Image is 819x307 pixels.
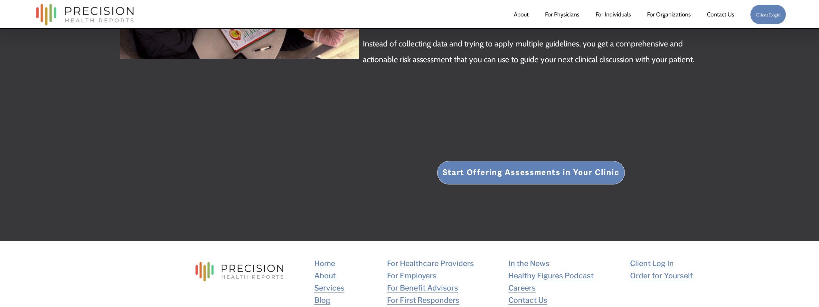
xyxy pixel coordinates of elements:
a: For Employers [387,270,437,282]
a: About [514,8,529,21]
a: Contact Us [508,294,547,306]
a: Careers [508,282,536,294]
a: Blog [314,294,330,306]
a: folder dropdown [647,8,691,21]
a: Services [314,282,344,294]
a: Client Log In [630,257,674,270]
a: For Physicians [545,8,579,21]
a: Healthy Figures Podcast [508,270,594,282]
a: For Benefit Advisors [387,282,458,294]
iframe: Chat Widget [787,276,819,307]
a: Order for Yourself [630,270,693,282]
a: Home [314,257,335,270]
p: Instead of collecting data and trying to apply multiple guidelines, you get a comprehensive and a... [363,36,699,68]
a: About [314,270,336,282]
span: For Organizations [647,9,691,20]
a: For Individuals [596,8,631,21]
a: For Healthcare Providers [387,257,474,270]
a: Start Offering Assessments in Your Clinic [437,161,625,185]
a: In the News [508,257,550,270]
a: For First Responders [387,294,459,306]
a: Client Login [750,5,786,25]
img: Precision Health Reports [33,1,137,28]
a: Contact Us [707,8,734,21]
